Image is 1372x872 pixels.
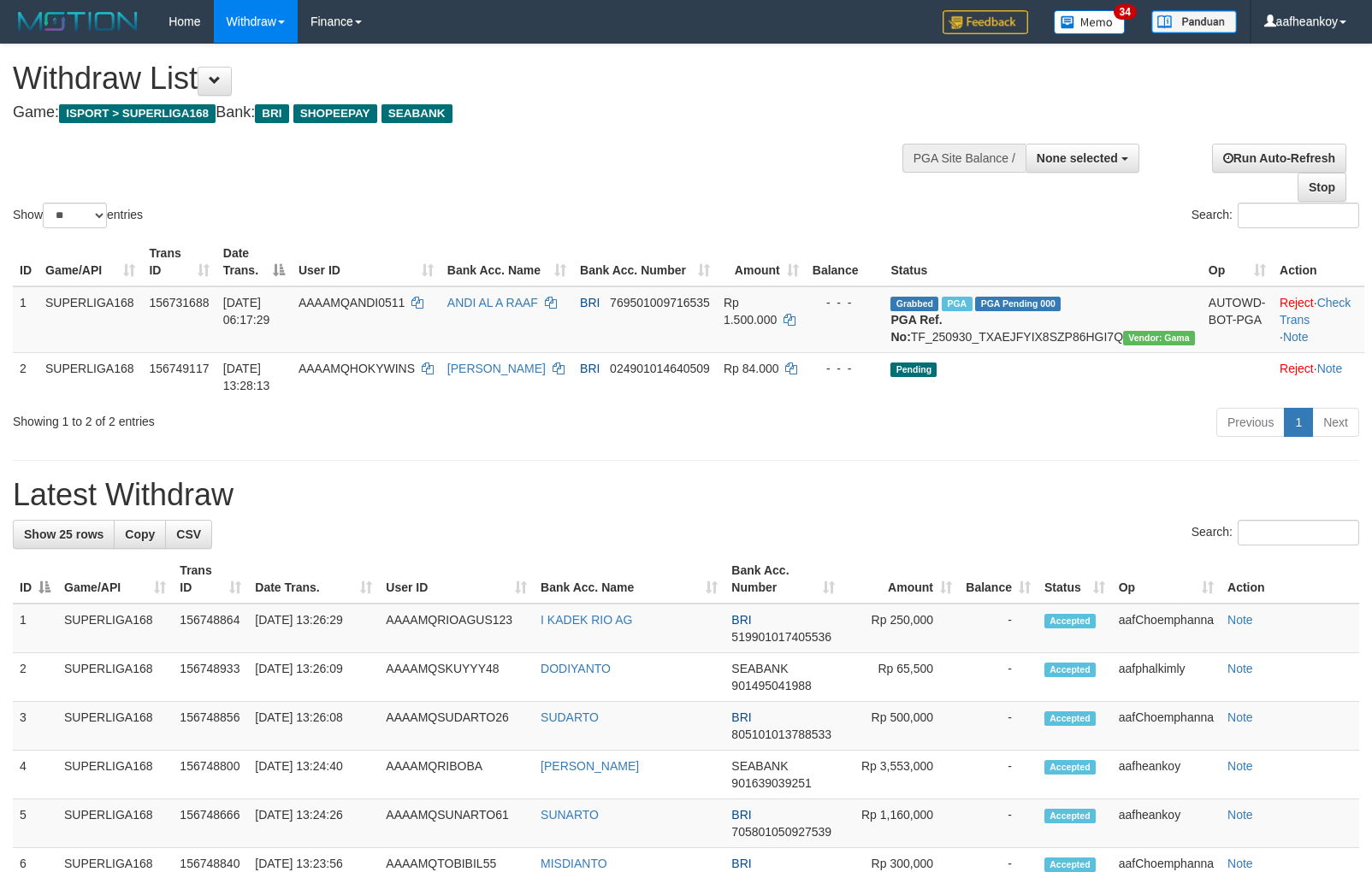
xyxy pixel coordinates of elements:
[223,362,270,392] span: [DATE] 13:28:13
[1112,555,1221,604] th: Op: activate to sort column ascending
[173,555,248,604] th: Trans ID: activate to sort column ascending
[1202,286,1273,353] td: AUTOWD-BOT-PGA
[1238,520,1359,545] input: Search:
[38,238,142,286] th: Game/API: activate to sort column ascending
[292,238,441,286] th: User ID: activate to sort column ascending
[248,751,379,799] td: [DATE] 13:24:40
[441,238,573,286] th: Bank Acc. Name: activate to sort column ascending
[890,313,942,344] b: PGA Ref. No:
[1112,751,1221,799] td: aafheankoy
[248,555,379,604] th: Date Trans.: activate to sort column ascending
[13,751,57,799] td: 4
[13,406,559,430] div: Showing 1 to 2 of 2 entries
[379,555,534,604] th: User ID: activate to sort column ascending
[534,555,724,604] th: Bank Acc. Name: activate to sort column ascending
[1038,555,1112,604] th: Status: activate to sort column ascending
[731,710,751,724] span: BRI
[24,527,103,541] span: Show 25 rows
[959,702,1038,751] td: -
[13,604,57,653] td: 1
[580,296,600,309] span: BRI
[959,604,1038,653] td: -
[731,808,751,822] span: BRI
[248,702,379,751] td: [DATE] 13:26:08
[1192,520,1359,545] label: Search:
[57,555,173,604] th: Game/API: activate to sort column ascending
[724,362,779,375] span: Rp 84.000
[884,238,1201,286] th: Status
[447,362,546,375] a: [PERSON_NAME]
[1273,352,1364,401] td: ·
[1044,809,1096,823] span: Accepted
[216,238,292,286] th: Date Trans.: activate to sort column descending
[1227,613,1253,627] a: Note
[1227,710,1253,724] a: Note
[1044,614,1096,628] span: Accepted
[731,630,831,644] span: Copy 519901017405536 to clipboard
[842,555,959,604] th: Amount: activate to sort column ascending
[379,653,534,702] td: AAAAMQSKUYYY48
[165,520,212,549] a: CSV
[13,203,143,228] label: Show entries
[1280,362,1314,375] a: Reject
[1054,10,1126,34] img: Button%20Memo.svg
[248,653,379,702] td: [DATE] 13:26:09
[59,104,216,123] span: ISPORT > SUPERLIGA168
[173,653,248,702] td: 156748933
[842,653,959,702] td: Rp 65,500
[1212,144,1346,173] a: Run Auto-Refresh
[1284,408,1313,437] a: 1
[724,555,842,604] th: Bank Acc. Number: activate to sort column ascending
[610,362,710,375] span: Copy 024901014640509 to clipboard
[299,362,415,375] span: AAAAMQHOKYWINS
[173,604,248,653] td: 156748864
[959,799,1038,848] td: -
[731,776,811,790] span: Copy 901639039251 to clipboard
[57,604,173,653] td: SUPERLIGA168
[43,203,107,228] select: Showentries
[806,238,884,286] th: Balance
[13,799,57,848] td: 5
[379,604,534,653] td: AAAAMQRIOAGUS123
[57,751,173,799] td: SUPERLIGA168
[1112,799,1221,848] td: aafheankoy
[731,679,811,692] span: Copy 901495041988 to clipboard
[731,857,751,870] span: BRI
[13,9,143,34] img: MOTION_logo.png
[114,520,166,549] a: Copy
[1112,702,1221,751] td: aafChoemphanna
[959,555,1038,604] th: Balance: activate to sort column ascending
[890,362,937,377] span: Pending
[57,653,173,702] td: SUPERLIGA168
[1273,238,1364,286] th: Action
[541,662,611,675] a: DODIYANTO
[57,799,173,848] td: SUPERLIGA168
[13,653,57,702] td: 2
[1123,331,1195,345] span: Vendor URL: https://trx31.1velocity.biz
[731,759,788,773] span: SEABANK
[1280,296,1351,327] a: Check Trans
[580,362,600,375] span: BRI
[1312,408,1359,437] a: Next
[1227,857,1253,870] a: Note
[1227,808,1253,822] a: Note
[1112,604,1221,653] td: aafChoemphanna
[1044,663,1096,677] span: Accepted
[842,702,959,751] td: Rp 500,000
[13,62,897,96] h1: Withdraw List
[149,296,209,309] span: 156731688
[1151,10,1237,33] img: panduan.png
[1202,238,1273,286] th: Op: activate to sort column ascending
[13,520,115,549] a: Show 25 rows
[842,799,959,848] td: Rp 1,160,000
[731,662,788,675] span: SEABANK
[248,604,379,653] td: [DATE] 13:26:29
[724,296,777,327] span: Rp 1.500.000
[1216,408,1285,437] a: Previous
[173,702,248,751] td: 156748856
[1026,144,1139,173] button: None selected
[1112,653,1221,702] td: aafphalkimly
[1317,362,1343,375] a: Note
[717,238,806,286] th: Amount: activate to sort column ascending
[57,702,173,751] td: SUPERLIGA168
